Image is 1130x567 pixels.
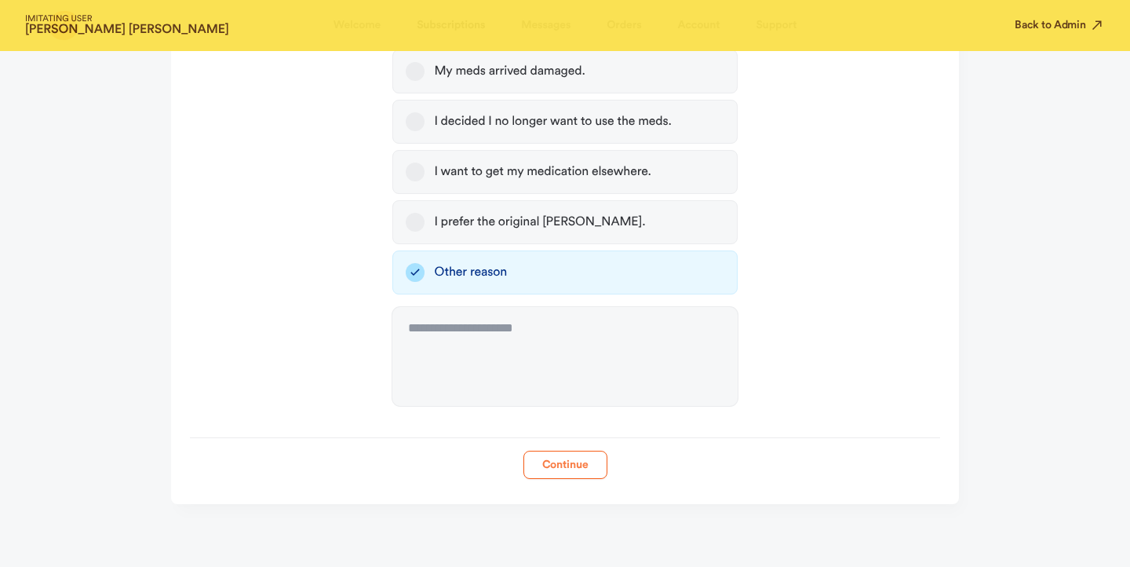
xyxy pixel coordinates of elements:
[434,164,651,180] div: I want to get my medication elsewhere.
[25,15,229,24] span: IMITATING USER
[434,64,585,79] div: My meds arrived damaged.
[434,114,671,130] div: I decided I no longer want to use the meds.
[406,213,425,232] button: I prefer the original [PERSON_NAME].
[406,112,425,131] button: I decided I no longer want to use the meds.
[406,163,425,181] button: I want to get my medication elsewhere.
[406,263,425,282] button: Other reason
[434,214,645,230] div: I prefer the original [PERSON_NAME].
[406,62,425,81] button: My meds arrived damaged.
[25,24,229,36] strong: [PERSON_NAME] [PERSON_NAME]
[523,451,607,479] button: Continue
[1015,17,1105,33] button: Back to Admin
[434,265,507,280] div: Other reason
